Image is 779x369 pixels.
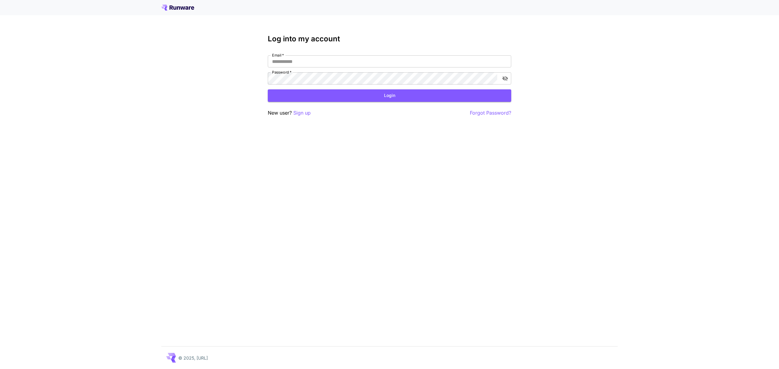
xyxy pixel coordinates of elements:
[178,355,208,361] p: © 2025, [URL]
[272,53,284,58] label: Email
[500,73,511,84] button: toggle password visibility
[268,89,511,102] button: Login
[272,70,292,75] label: Password
[470,109,511,117] button: Forgot Password?
[293,109,311,117] button: Sign up
[268,109,311,117] p: New user?
[268,35,511,43] h3: Log into my account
